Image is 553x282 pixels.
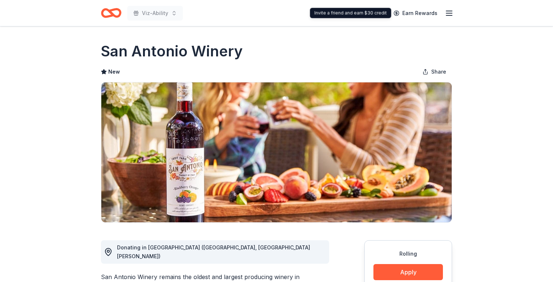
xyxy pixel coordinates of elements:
[127,6,183,21] button: Viz-Ability
[108,67,120,76] span: New
[431,67,446,76] span: Share
[117,244,310,259] span: Donating in [GEOGRAPHIC_DATA] ([GEOGRAPHIC_DATA], [GEOGRAPHIC_DATA][PERSON_NAME])
[310,8,391,18] div: Invite a friend and earn $30 credit
[389,7,442,20] a: Earn Rewards
[101,41,243,62] h1: San Antonio Winery
[142,9,168,18] span: Viz-Ability
[101,4,121,22] a: Home
[417,64,452,79] button: Share
[373,249,443,258] div: Rolling
[101,82,452,222] img: Image for San Antonio Winery
[373,264,443,280] button: Apply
